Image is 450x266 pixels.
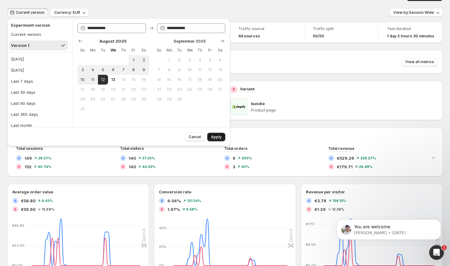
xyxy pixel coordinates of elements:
button: View by:Session Wide [390,8,443,17]
span: 7 [121,67,126,72]
span: Tu [100,48,106,53]
button: Wednesday September 17 2025 [185,75,195,85]
span: Apply [211,135,222,139]
button: [DATE] [9,65,70,75]
span: 5 [207,58,212,63]
button: Friday September 12 2025 [205,65,215,75]
button: Wednesday August 20 2025 [108,85,118,94]
span: €1.29 [314,206,326,212]
button: Wednesday September 10 2025 [185,65,195,75]
button: Tuesday September 2 2025 [174,55,184,65]
span: 13 [218,67,223,72]
th: Sunday [77,45,88,55]
p: Product page [251,108,438,113]
h2: B [226,165,228,169]
span: 152 [24,164,32,170]
span: 1 [131,58,136,63]
button: Friday August 1 2025 [129,55,139,65]
div: Last 30 days [11,89,36,95]
span: 22 [131,87,136,92]
button: Tuesday August 5 2025 [98,65,108,75]
span: 13 [111,77,116,82]
span: 1 [442,245,447,250]
button: Tuesday September 16 2025 [174,75,184,85]
th: Friday [129,45,139,55]
button: Saturday September 20 2025 [215,75,225,85]
button: Sunday August 31 2025 [77,104,88,114]
span: 15 [131,77,136,82]
span: 23 [177,87,182,92]
span: 17 [187,77,192,82]
span: 40.74 % [38,165,51,169]
h2: B [18,165,20,169]
span: 1 [167,58,172,63]
span: Traffic split [313,26,369,31]
span: 6.58 % [186,207,197,211]
span: Su [80,48,85,53]
button: Friday August 8 2025 [129,65,139,75]
button: Thursday August 28 2025 [118,94,128,104]
button: Monday September 29 2025 [164,94,174,104]
span: Total orders [224,146,247,151]
h3: Conversion rate [159,189,191,195]
span: We [111,48,116,53]
button: Monday August 11 2025 [88,75,98,85]
button: Sunday September 28 2025 [154,94,164,104]
button: Wednesday September 3 2025 [185,55,195,65]
button: Last 7 days [9,76,70,86]
button: End of range Tuesday August 12 2025 [98,75,108,85]
th: Thursday [195,45,205,55]
span: 37.25 % [142,156,155,160]
button: Tuesday August 19 2025 [98,85,108,94]
button: Current version [7,8,48,17]
button: Wednesday August 27 2025 [108,94,118,104]
div: Current version [11,31,41,37]
span: 10 [187,67,192,72]
span: 20 [111,87,116,92]
span: Cancel [189,135,201,139]
button: Wednesday August 6 2025 [108,65,118,75]
span: 9 [177,67,182,72]
span: 18 [90,87,95,92]
h3: Average order value [12,189,53,195]
button: Sunday August 17 2025 [77,85,88,94]
span: 31 [80,107,85,112]
span: View by: Session Wide [393,10,434,15]
button: Friday August 15 2025 [129,75,139,85]
button: Sunday September 21 2025 [154,85,164,94]
span: 4 [90,67,95,72]
button: Thursday August 7 2025 [118,65,128,75]
button: Show next month, October 2025 [218,37,227,45]
h2: A [161,199,163,203]
span: 50 % [241,165,249,169]
span: 3 [233,164,235,170]
span: Traffic source [238,26,295,31]
button: Sunday September 14 2025 [154,75,164,85]
span: 21 [121,87,126,92]
button: Tuesday September 9 2025 [174,65,184,75]
button: Version 1 [9,40,68,50]
button: Thursday September 11 2025 [195,65,205,75]
h2: A [308,199,310,203]
span: 25 [197,87,202,92]
span: 30 [141,97,146,102]
button: Thursday September 4 2025 [195,55,205,65]
span: 50/50 [313,34,324,39]
div: Last month [11,122,32,128]
span: 200 % [242,156,252,160]
th: Saturday [139,45,149,55]
span: 26 [207,87,212,92]
div: Last 90 days [11,100,36,106]
span: 29 [167,97,172,102]
p: Variant [240,86,255,92]
text: €8.59 [306,243,316,247]
span: 12 [207,67,212,72]
div: [DATE] [11,56,24,62]
span: 8 [131,67,136,72]
button: [DATE] [9,54,70,64]
span: 9 [141,67,146,72]
span: 16 [141,77,146,82]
